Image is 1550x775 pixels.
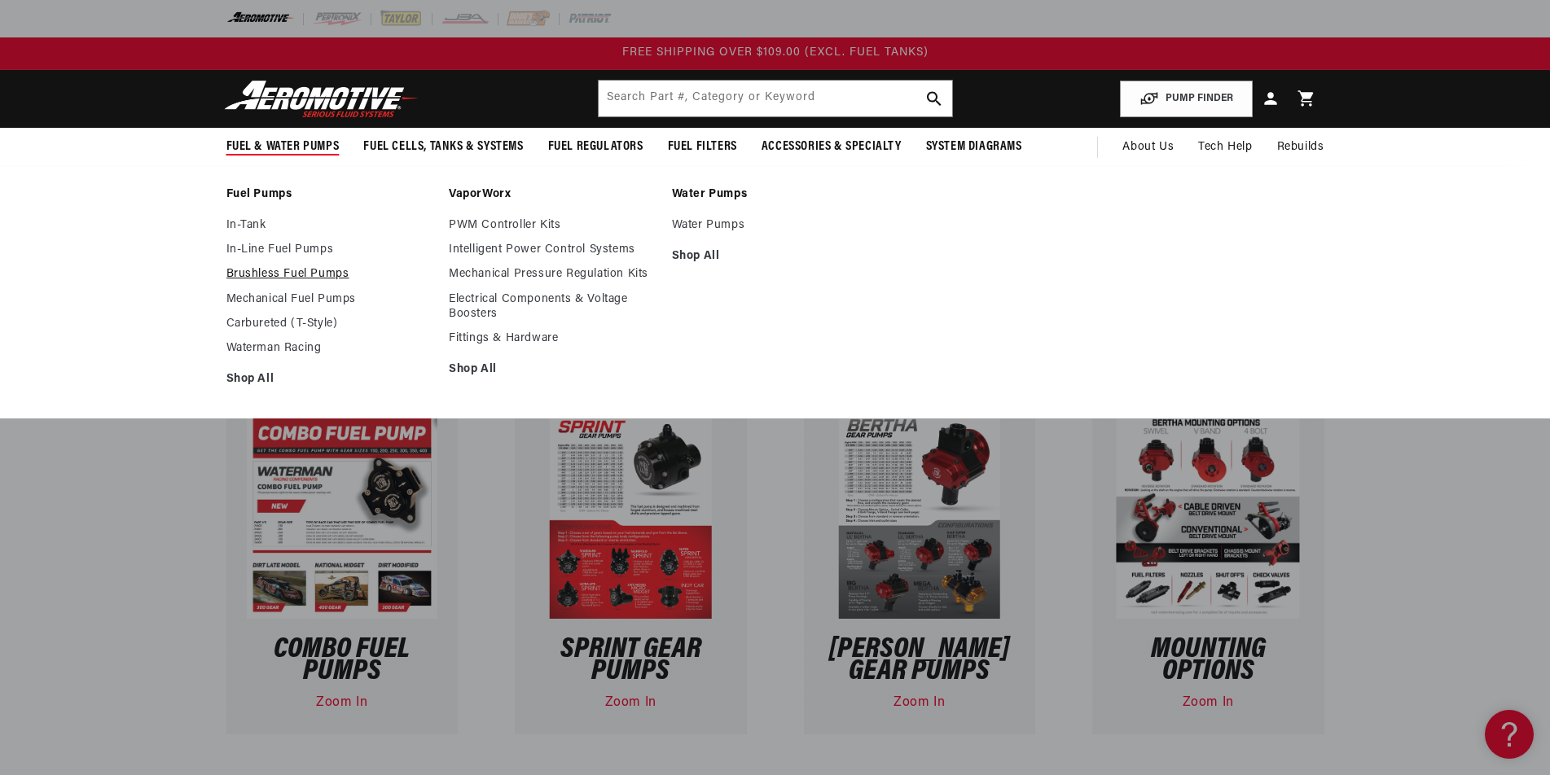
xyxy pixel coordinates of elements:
a: Brushless Fuel Pumps [226,267,433,282]
h3: Combo Fuel Pumps [247,639,438,683]
button: search button [916,81,952,116]
a: Fittings & Hardware [449,331,656,346]
summary: System Diagrams [914,128,1034,166]
a: Intelligent Power Control Systems [449,243,656,257]
a: Zoom In [605,696,656,709]
summary: Fuel Filters [656,128,749,166]
h3: Mounting Options [1113,639,1304,683]
a: About Us [1110,128,1186,167]
span: Tech Help [1198,138,1252,156]
summary: Accessories & Specialty [749,128,914,166]
a: Zoom In [316,696,367,709]
h3: Sprint Gear Pumps [535,639,727,683]
span: System Diagrams [926,138,1022,155]
span: FREE SHIPPING OVER $109.00 (EXCL. FUEL TANKS) [622,46,929,59]
summary: Fuel & Water Pumps [214,128,352,166]
a: Fuel Pumps [226,187,433,202]
summary: Tech Help [1186,128,1264,167]
summary: Fuel Cells, Tanks & Systems [351,128,535,166]
a: Mechanical Pressure Regulation Kits [449,267,656,282]
a: Waterman Racing [226,341,433,356]
a: PWM Controller Kits [449,218,656,233]
summary: Rebuilds [1265,128,1337,167]
span: About Us [1122,141,1174,153]
a: Mechanical Fuel Pumps [226,292,433,307]
h3: [PERSON_NAME] Gear Pumps [824,639,1016,683]
span: Accessories & Specialty [762,138,902,155]
span: Fuel & Water Pumps [226,138,340,155]
a: Shop All [226,372,433,387]
a: VaporWorx [449,187,656,202]
input: Search by Part Number, Category or Keyword [599,81,952,116]
a: Shop All [672,249,879,264]
a: Carbureted (T-Style) [226,317,433,331]
a: Water Pumps [672,187,879,202]
a: Electrical Components & Voltage Boosters [449,292,656,322]
span: Rebuilds [1277,138,1324,156]
span: Fuel Cells, Tanks & Systems [363,138,523,155]
button: PUMP FINDER [1120,81,1253,117]
a: Zoom In [1183,696,1234,709]
a: Zoom In [894,696,945,709]
a: In-Tank [226,218,433,233]
span: Fuel Regulators [548,138,643,155]
a: Shop All [449,362,656,377]
a: Water Pumps [672,218,879,233]
span: Fuel Filters [668,138,737,155]
img: Aeromotive [220,80,424,118]
summary: Fuel Regulators [536,128,656,166]
a: In-Line Fuel Pumps [226,243,433,257]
